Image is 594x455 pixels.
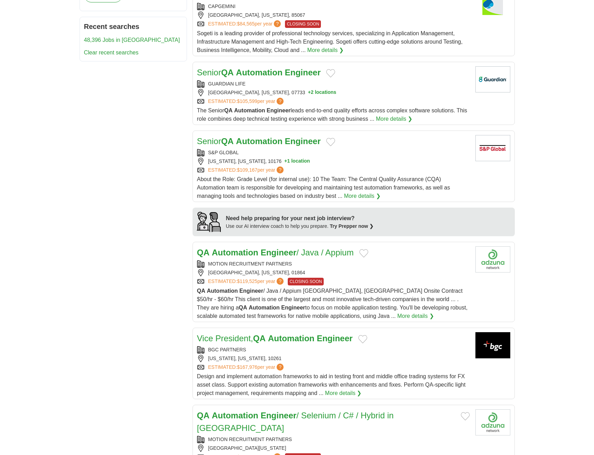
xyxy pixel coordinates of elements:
[197,260,470,268] div: MOTION RECRUITMENT PARTNERS
[208,98,285,105] a: ESTIMATED:$105,599per year?
[237,278,257,284] span: $119,525
[267,107,291,113] strong: Engineer
[475,409,510,435] img: Company logo
[330,223,374,229] a: Try Prepper now ❯
[261,248,296,257] strong: Engineer
[285,20,321,28] span: CLOSING SOON
[208,278,285,285] a: ESTIMATED:$119,525per year?
[237,167,257,173] span: $109,167
[285,136,321,146] strong: Engineer
[197,136,321,146] a: SeniorQA Automation Engineer
[197,269,470,276] div: [GEOGRAPHIC_DATA], [US_STATE], 01864
[326,138,335,146] button: Add to favorite jobs
[376,115,413,123] a: More details ❯
[236,68,283,77] strong: Automation
[475,246,510,273] img: Company logo
[84,50,139,55] a: Clear recent searches
[288,278,324,285] span: CLOSING SOON
[284,158,310,165] button: +1 location
[461,412,470,420] button: Add to favorite jobs
[224,107,233,113] strong: QA
[197,288,205,294] strong: QA
[197,334,353,343] a: Vice President,QA Automation Engineer
[197,355,470,362] div: [US_STATE], [US_STATE], 10261
[284,158,287,165] span: +
[208,20,283,28] a: ESTIMATED:$84,565per year?
[197,411,394,433] a: QA Automation Engineer/ Selenium / C# / Hybrid in [GEOGRAPHIC_DATA]
[397,312,434,320] a: More details ❯
[285,68,321,77] strong: Engineer
[307,46,344,54] a: More details ❯
[197,445,470,452] div: [GEOGRAPHIC_DATA][US_STATE]
[325,389,362,397] a: More details ❯
[208,347,246,352] a: BGC PARTNERS
[197,248,210,257] strong: QA
[281,305,305,311] strong: Engineer
[208,150,239,155] a: S&P GLOBAL
[208,364,285,371] a: ESTIMATED:$167,976per year?
[277,278,284,285] span: ?
[237,364,257,370] span: $167,976
[234,107,265,113] strong: Automation
[226,223,374,230] div: Use our AI interview coach to help you prepare.
[208,3,236,9] a: CAPGEMINI
[274,20,281,27] span: ?
[197,158,470,165] div: [US_STATE], [US_STATE], 10176
[84,21,182,32] h2: Recent searches
[237,98,257,104] span: $105,599
[317,334,353,343] strong: Engineer
[475,332,510,358] img: BGC Partners logo
[277,98,284,105] span: ?
[237,21,255,27] span: $84,565
[197,107,467,122] span: The Senior leads end-to-end quality efforts across complex software solutions. This role combines...
[268,334,314,343] strong: Automation
[253,334,265,343] strong: QA
[197,248,354,257] a: QA Automation Engineer/ Java / Appium
[308,89,311,96] span: +
[226,214,374,223] div: Need help preparing for your next job interview?
[197,89,470,96] div: [GEOGRAPHIC_DATA], [US_STATE], 07733
[207,288,238,294] strong: Automation
[197,411,210,420] strong: QA
[358,335,367,343] button: Add to favorite jobs
[197,68,321,77] a: SeniorQA Automation Engineer
[261,411,296,420] strong: Engineer
[277,166,284,173] span: ?
[197,176,450,199] span: About the Role: Grade Level (for internal use): 10 The Team: The Central Quality Assurance (CQA) ...
[359,249,368,258] button: Add to favorite jobs
[197,436,470,443] div: MOTION RECRUITMENT PARTNERS
[236,136,283,146] strong: Automation
[197,30,463,53] span: Sogeti is a leading provider of professional technology services, specializing in Application Man...
[475,135,510,161] img: S&P Global logo
[308,89,336,96] button: +2 locations
[239,288,263,294] strong: Engineer
[197,12,470,19] div: [GEOGRAPHIC_DATA], [US_STATE], 85067
[212,411,258,420] strong: Automation
[344,192,381,200] a: More details ❯
[249,305,280,311] strong: Automation
[84,37,180,43] a: 48,396 Jobs in [GEOGRAPHIC_DATA]
[277,364,284,371] span: ?
[197,373,466,396] span: Design and implement automation frameworks to aid in testing front and middle office trading syst...
[221,68,234,77] strong: QA
[212,248,258,257] strong: Automation
[208,166,285,174] a: ESTIMATED:$109,167per year?
[326,69,335,77] button: Add to favorite jobs
[221,136,234,146] strong: QA
[239,305,247,311] strong: QA
[475,66,510,92] img: Guardian Life Insurance Company logo
[197,288,468,319] span: / Java / Appium [GEOGRAPHIC_DATA], [GEOGRAPHIC_DATA] Onsite Contract $50/hr - $60/hr This client ...
[208,81,246,87] a: GUARDIAN LIFE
